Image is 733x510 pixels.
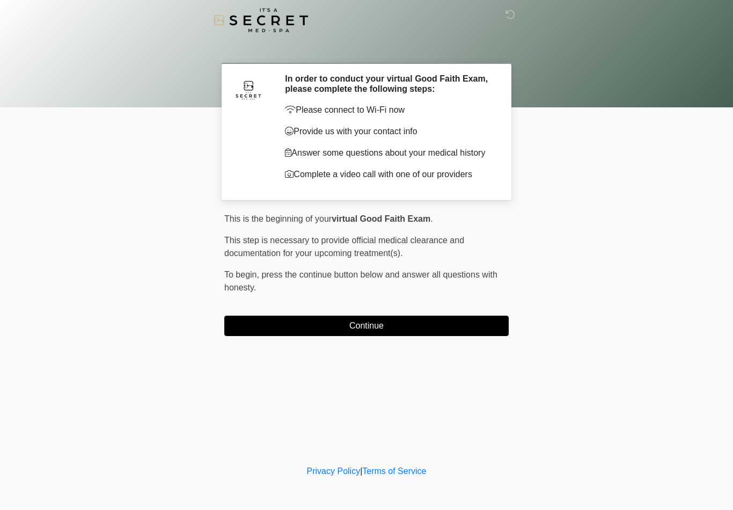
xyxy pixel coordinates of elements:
[285,104,493,116] p: Please connect to Wi-Fi now
[285,74,493,94] h2: In order to conduct your virtual Good Faith Exam, please complete the following steps:
[216,39,517,59] h1: ‎ ‎
[360,467,362,476] a: |
[224,270,497,292] span: press the continue button below and answer all questions with honesty.
[214,8,308,32] img: It's A Secret Med Spa Logo
[430,214,433,223] span: .
[285,168,493,181] p: Complete a video call with one of our providers
[224,316,509,336] button: Continue
[307,467,361,476] a: Privacy Policy
[224,214,332,223] span: This is the beginning of your
[332,214,430,223] strong: virtual Good Faith Exam
[285,125,493,138] p: Provide us with your contact info
[285,147,493,159] p: Answer some questions about your medical history
[224,236,464,258] span: This step is necessary to provide official medical clearance and documentation for your upcoming ...
[362,467,426,476] a: Terms of Service
[224,270,261,279] span: To begin,
[232,74,265,106] img: Agent Avatar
